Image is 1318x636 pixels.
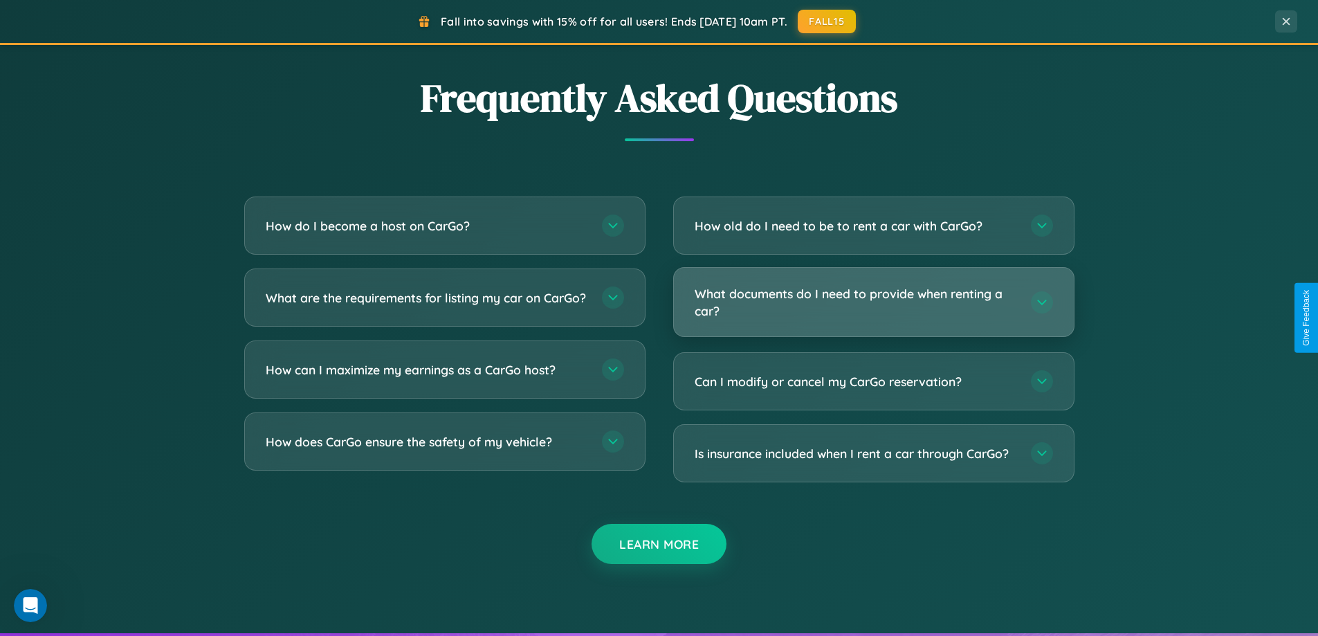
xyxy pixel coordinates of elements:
button: Learn More [592,524,726,564]
h3: What are the requirements for listing my car on CarGo? [266,289,588,307]
h3: How do I become a host on CarGo? [266,217,588,235]
div: Give Feedback [1301,290,1311,346]
h3: Can I modify or cancel my CarGo reservation? [695,373,1017,390]
h3: How old do I need to be to rent a car with CarGo? [695,217,1017,235]
h2: Frequently Asked Questions [244,71,1074,125]
h3: What documents do I need to provide when renting a car? [695,285,1017,319]
h3: How can I maximize my earnings as a CarGo host? [266,361,588,379]
span: Fall into savings with 15% off for all users! Ends [DATE] 10am PT. [441,15,787,28]
iframe: Intercom live chat [14,589,47,622]
h3: How does CarGo ensure the safety of my vehicle? [266,433,588,451]
button: FALL15 [798,10,856,33]
h3: Is insurance included when I rent a car through CarGo? [695,445,1017,462]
